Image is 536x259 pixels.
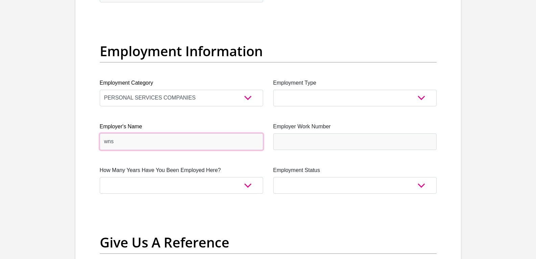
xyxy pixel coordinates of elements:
input: Employer Work Number [273,133,437,150]
label: Employer Work Number [273,123,437,131]
label: Employer's Name [100,123,263,131]
h2: Employment Information [100,43,437,59]
h2: Give Us A Reference [100,234,437,251]
label: Employment Status [273,166,437,174]
label: Employment Category [100,79,263,87]
input: Employer's Name [100,133,263,150]
label: Employment Type [273,79,437,87]
label: How Many Years Have You Been Employed Here? [100,166,263,174]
